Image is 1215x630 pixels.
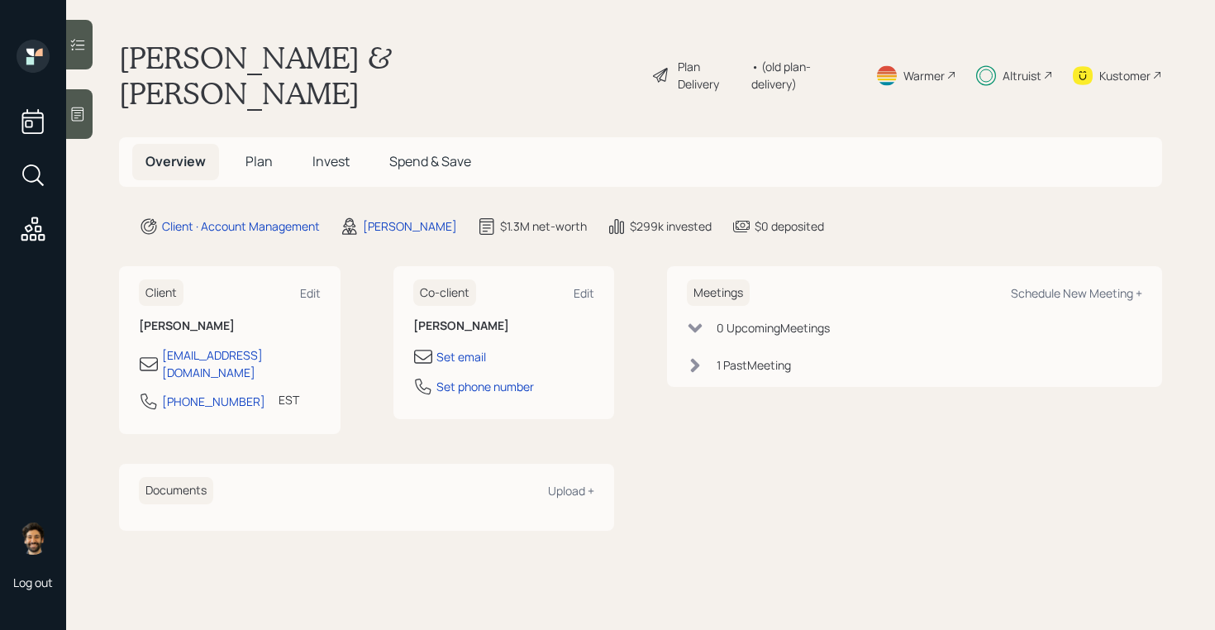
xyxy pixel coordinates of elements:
div: 1 Past Meeting [717,356,791,374]
div: $1.3M net-worth [500,217,587,235]
h6: [PERSON_NAME] [413,319,595,333]
div: Edit [300,285,321,301]
div: $299k invested [630,217,712,235]
span: Spend & Save [389,152,471,170]
h6: Client [139,279,183,307]
h6: Meetings [687,279,750,307]
h6: Co-client [413,279,476,307]
div: Altruist [1003,67,1041,84]
div: Client · Account Management [162,217,320,235]
span: Invest [312,152,350,170]
div: [PHONE_NUMBER] [162,393,265,410]
div: Set email [436,348,486,365]
div: Upload + [548,483,594,499]
div: [EMAIL_ADDRESS][DOMAIN_NAME] [162,346,321,381]
div: Schedule New Meeting + [1011,285,1142,301]
div: Edit [574,285,594,301]
h6: Documents [139,477,213,504]
div: Log out [13,575,53,590]
h1: [PERSON_NAME] & [PERSON_NAME] [119,40,638,111]
div: $0 deposited [755,217,824,235]
span: Overview [145,152,206,170]
span: Plan [245,152,273,170]
div: Kustomer [1099,67,1151,84]
div: 0 Upcoming Meeting s [717,319,830,336]
div: Set phone number [436,378,534,395]
div: Warmer [903,67,945,84]
div: Plan Delivery [678,58,743,93]
h6: [PERSON_NAME] [139,319,321,333]
img: eric-schwartz-headshot.png [17,522,50,555]
div: [PERSON_NAME] [363,217,457,235]
div: • (old plan-delivery) [751,58,855,93]
div: EST [279,391,299,408]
